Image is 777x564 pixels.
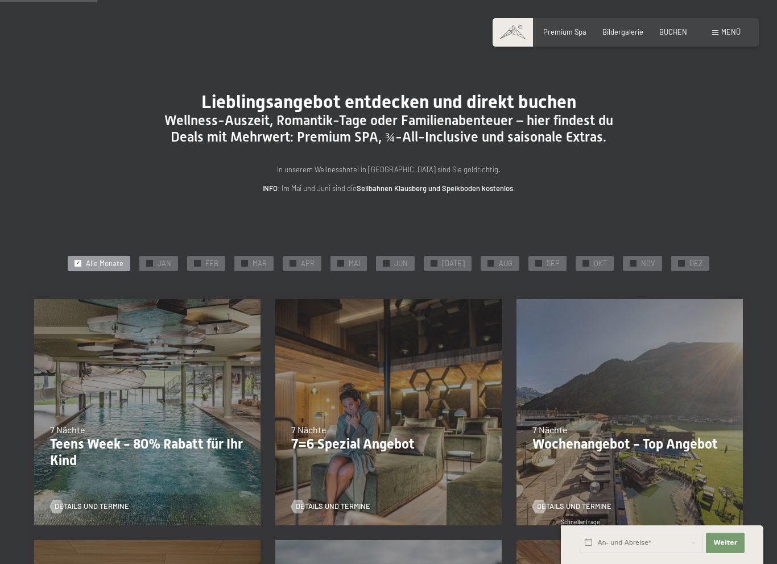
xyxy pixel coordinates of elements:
[631,260,635,267] span: ✓
[537,501,611,512] span: Details und Termine
[243,260,247,267] span: ✓
[561,519,600,525] span: Schnellanfrage
[50,424,85,435] span: 7 Nächte
[489,260,493,267] span: ✓
[532,501,611,512] a: Details und Termine
[161,183,616,194] p: : Im Mai und Juni sind die .
[543,27,586,36] a: Premium Spa
[291,501,370,512] a: Details und Termine
[201,91,576,113] span: Lieblingsangebot entdecken und direkt buchen
[164,113,613,145] span: Wellness-Auszeit, Romantik-Tage oder Familienabenteuer – hier findest du Deals mit Mehrwert: Prem...
[301,259,315,269] span: APR
[357,184,513,193] strong: Seilbahnen Klausberg und Speikboden kostenlos
[584,260,588,267] span: ✓
[291,436,486,453] p: 7=6 Spezial Angebot
[659,27,687,36] a: BUCHEN
[196,260,200,267] span: ✓
[291,260,295,267] span: ✓
[442,259,465,269] span: [DATE]
[86,259,123,269] span: Alle Monate
[713,538,737,548] span: Weiter
[532,436,727,453] p: Wochenangebot - Top Angebot
[291,424,326,435] span: 7 Nächte
[499,259,513,269] span: AUG
[148,260,152,267] span: ✓
[641,259,655,269] span: NOV
[721,27,741,36] span: Menü
[349,259,360,269] span: MAI
[680,260,684,267] span: ✓
[55,501,129,512] span: Details und Termine
[253,259,267,269] span: MAR
[161,164,616,175] p: In unserem Wellnesshotel in [GEOGRAPHIC_DATA] sind Sie goldrichtig.
[594,259,607,269] span: OKT
[602,27,643,36] a: Bildergalerie
[50,501,129,512] a: Details und Termine
[158,259,171,269] span: JAN
[537,260,541,267] span: ✓
[76,260,80,267] span: ✓
[385,260,388,267] span: ✓
[706,533,745,553] button: Weiter
[547,259,560,269] span: SEP
[339,260,343,267] span: ✓
[432,260,436,267] span: ✓
[50,436,245,469] p: Teens Week - 80% Rabatt für Ihr Kind
[205,259,218,269] span: FEB
[296,501,370,512] span: Details und Termine
[689,259,702,269] span: DEZ
[394,259,408,269] span: JUN
[532,424,568,435] span: 7 Nächte
[262,184,278,193] strong: INFO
